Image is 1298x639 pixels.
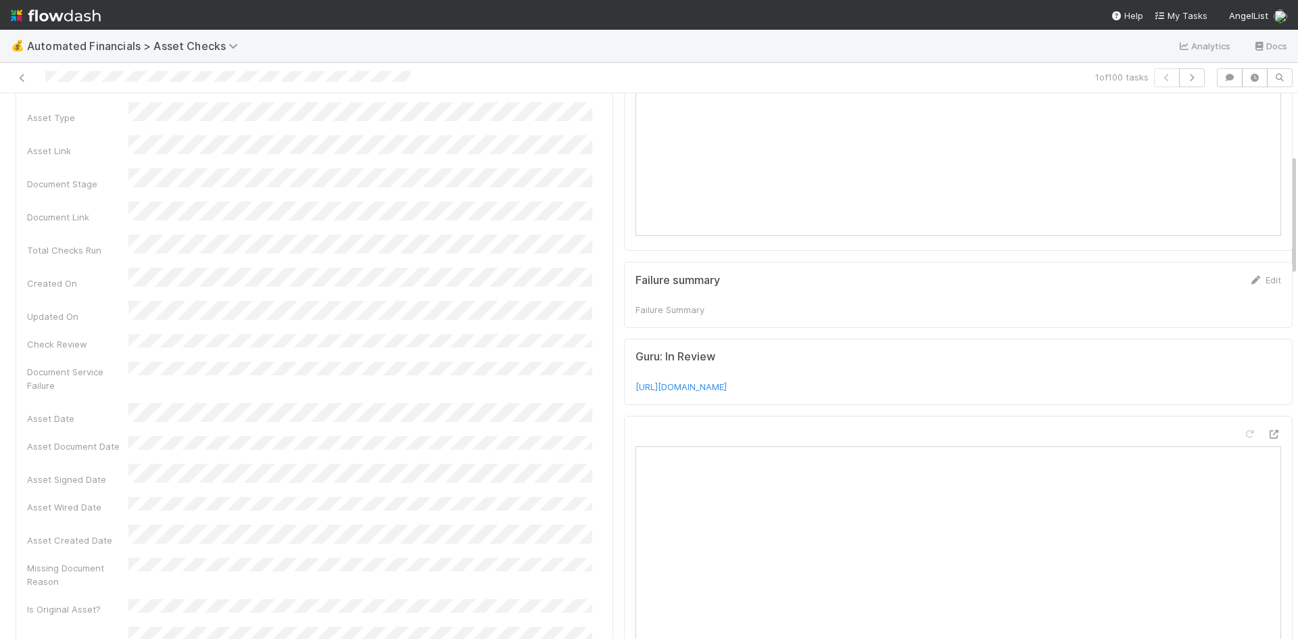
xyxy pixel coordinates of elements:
[27,177,128,191] div: Document Stage
[27,310,128,323] div: Updated On
[1249,275,1281,285] a: Edit
[27,210,128,224] div: Document Link
[1111,9,1143,22] div: Help
[27,277,128,290] div: Created On
[27,337,128,351] div: Check Review
[635,303,737,316] div: Failure Summary
[27,111,128,124] div: Asset Type
[635,350,1281,364] h5: Guru: In Review
[27,561,128,588] div: Missing Document Reason
[1178,38,1231,54] a: Analytics
[635,381,727,392] a: [URL][DOMAIN_NAME]
[11,4,101,27] img: logo-inverted-e16ddd16eac7371096b0.svg
[27,500,128,514] div: Asset Wired Date
[27,602,128,616] div: Is Original Asset?
[27,534,128,547] div: Asset Created Date
[27,144,128,158] div: Asset Link
[11,40,24,51] span: 💰
[1095,70,1149,84] span: 1 of 100 tasks
[27,39,245,53] span: Automated Financials > Asset Checks
[1154,10,1207,21] span: My Tasks
[1229,10,1268,21] span: AngelList
[1253,38,1287,54] a: Docs
[27,473,128,486] div: Asset Signed Date
[635,274,720,287] h5: Failure summary
[27,412,128,425] div: Asset Date
[27,243,128,257] div: Total Checks Run
[27,365,128,392] div: Document Service Failure
[27,440,128,453] div: Asset Document Date
[1274,9,1287,23] img: avatar_99e80e95-8f0d-4917-ae3c-b5dad577a2b5.png
[1154,9,1207,22] a: My Tasks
